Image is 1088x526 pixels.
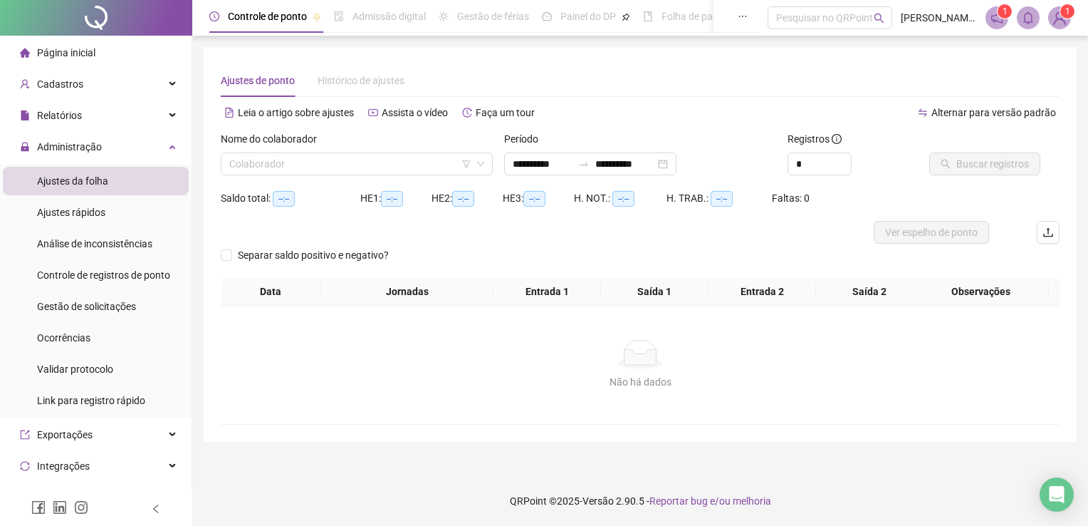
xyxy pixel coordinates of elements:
[209,11,219,21] span: clock-circle
[37,141,102,153] span: Administração
[74,500,88,515] span: instagram
[574,190,666,207] div: H. NOT.:
[228,11,307,22] span: Controle de ponto
[31,500,46,515] span: facebook
[334,11,344,21] span: file-done
[53,500,67,515] span: linkedin
[901,10,977,26] span: [PERSON_NAME]. Triunfo Ii
[313,13,321,21] span: pushpin
[20,461,30,471] span: sync
[37,238,152,249] span: Análise de inconsistências
[1049,7,1070,29] img: 88681
[37,269,170,281] span: Controle de registros de ponto
[661,11,753,22] span: Folha de pagamento
[578,158,590,170] span: to
[37,332,90,344] span: Ocorrências
[20,142,30,152] span: lock
[37,460,90,472] span: Integrações
[452,191,474,207] span: --:--
[931,107,1056,118] span: Alternar para versão padrão
[221,278,321,306] th: Data
[1065,6,1070,16] span: 1
[1040,478,1074,512] div: Open Intercom Messenger
[666,190,771,207] div: H. TRAB.:
[649,495,771,507] span: Reportar bug e/ou melhoria
[711,191,733,207] span: --:--
[457,11,529,22] span: Gestão de férias
[381,191,403,207] span: --:--
[273,191,295,207] span: --:--
[874,13,884,24] span: search
[1042,227,1054,238] span: upload
[192,476,1088,526] footer: QRPoint © 2025 - 2.90.5 -
[37,110,82,121] span: Relatórios
[874,221,989,244] button: Ver espelho de ponto
[20,48,30,58] span: home
[37,395,145,406] span: Link para registro rápido
[37,301,136,312] span: Gestão de solicitações
[788,131,842,147] span: Registros
[37,47,95,58] span: Página inicial
[20,430,30,440] span: export
[708,278,816,306] th: Entrada 2
[20,110,30,120] span: file
[476,160,485,168] span: down
[360,190,431,207] div: HE 1:
[238,374,1042,390] div: Não há dados
[918,284,1043,299] span: Observações
[1003,6,1008,16] span: 1
[462,108,472,118] span: history
[990,11,1003,24] span: notification
[318,73,404,88] div: Histórico de ajustes
[912,278,1049,306] th: Observações
[37,363,113,375] span: Validar protocolo
[523,191,545,207] span: --:--
[368,108,378,118] span: youtube
[37,429,93,440] span: Exportações
[1022,11,1035,24] span: bell
[1060,4,1074,19] sup: Atualize o seu contato no menu Meus Dados
[221,73,295,88] div: Ajustes de ponto
[832,134,842,144] span: info-circle
[542,11,552,21] span: dashboard
[352,11,426,22] span: Admissão digital
[504,131,548,147] label: Período
[382,107,448,118] span: Assista o vídeo
[232,247,394,263] span: Separar saldo positivo e negativo?
[772,192,810,204] span: Faltas: 0
[612,191,634,207] span: --:--
[238,107,354,118] span: Leia o artigo sobre ajustes
[601,278,708,306] th: Saída 1
[582,495,614,507] span: Versão
[37,175,108,187] span: Ajustes da folha
[929,153,1040,175] button: Buscar registros
[221,190,360,207] div: Saldo total:
[578,158,590,170] span: swap-right
[643,11,653,21] span: book
[37,78,83,90] span: Cadastros
[738,11,748,21] span: ellipsis
[503,190,574,207] div: HE 3:
[462,160,471,168] span: filter
[918,108,928,118] span: swap
[321,278,494,306] th: Jornadas
[476,107,535,118] span: Faça um tour
[151,504,161,514] span: left
[37,207,105,218] span: Ajustes rápidos
[622,13,630,21] span: pushpin
[221,131,326,147] label: Nome do colaborador
[560,11,616,22] span: Painel do DP
[20,79,30,89] span: user-add
[998,4,1012,19] sup: 1
[816,278,924,306] th: Saída 2
[439,11,449,21] span: sun
[493,278,601,306] th: Entrada 1
[224,108,234,118] span: file-text
[431,190,503,207] div: HE 2:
